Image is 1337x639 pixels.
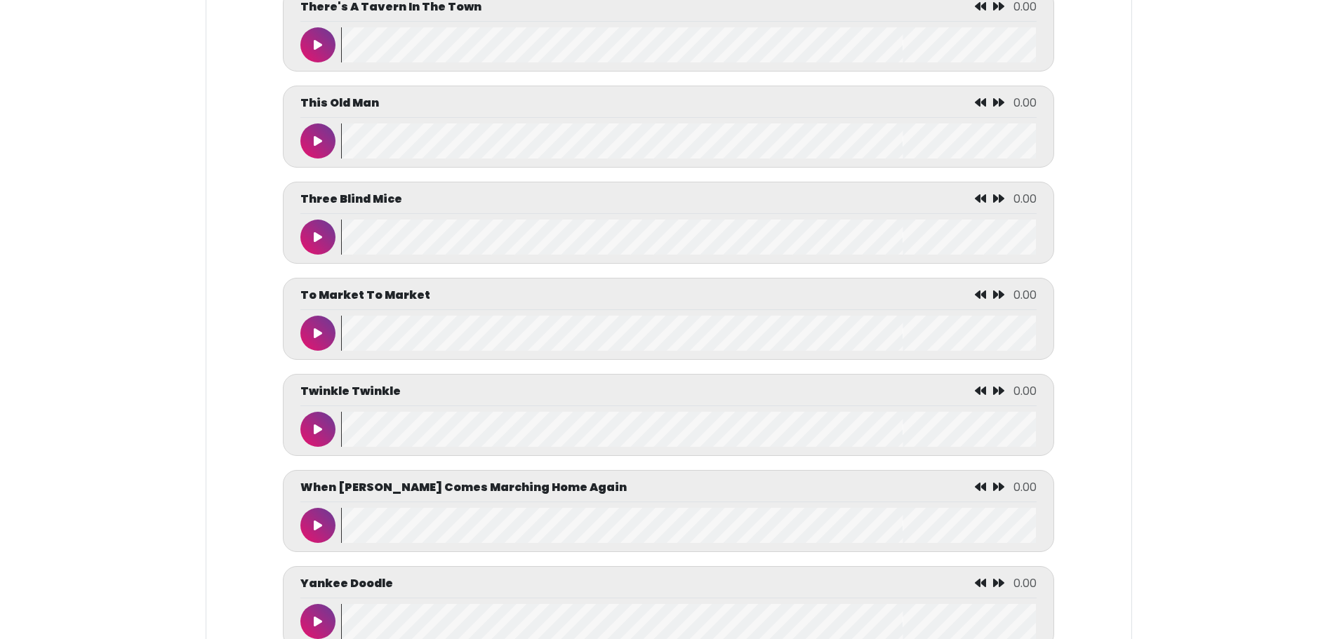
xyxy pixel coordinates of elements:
[1013,95,1037,111] span: 0.00
[300,287,430,304] p: To Market To Market
[1013,575,1037,591] span: 0.00
[300,479,627,496] p: When [PERSON_NAME] Comes Marching Home Again
[300,575,393,592] p: Yankee Doodle
[1013,479,1037,495] span: 0.00
[300,191,402,208] p: Three Blind Mice
[300,95,379,112] p: This Old Man
[1013,383,1037,399] span: 0.00
[1013,191,1037,207] span: 0.00
[1013,287,1037,303] span: 0.00
[300,383,401,400] p: Twinkle Twinkle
